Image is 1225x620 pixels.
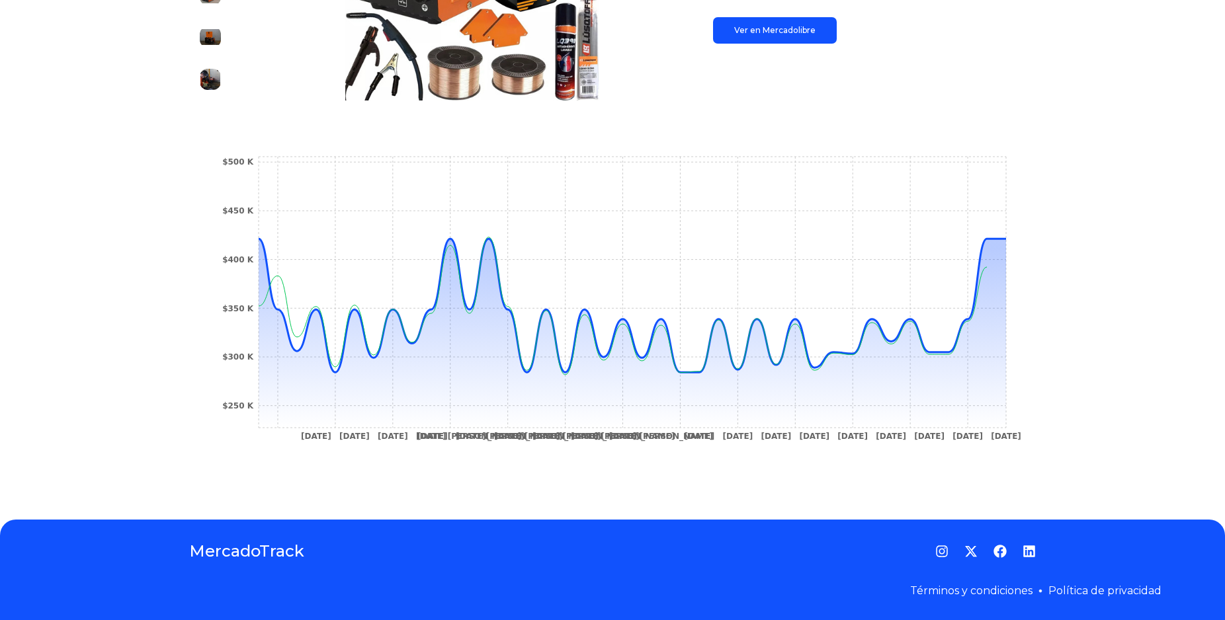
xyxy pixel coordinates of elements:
[222,304,254,313] tspan: $350 K
[713,17,837,44] a: Ver en Mercadolibre
[571,432,675,442] tspan: [DATE][PERSON_NAME]
[200,26,221,48] img: Soldadora Inverter Dual Lusqtoff Flux 2 Rollos + Electrodos
[723,432,753,441] tspan: [DATE]
[339,432,370,441] tspan: [DATE]
[1048,584,1162,597] a: Política de privacidad
[456,432,560,442] tspan: [DATE][PERSON_NAME]
[532,432,636,442] tspan: [DATE][PERSON_NAME]
[914,432,945,441] tspan: [DATE]
[417,432,521,442] tspan: [DATE][PERSON_NAME]
[200,69,221,90] img: Soldadora Inverter Dual Lusqtoff Flux 2 Rollos + Electrodos
[685,432,715,441] tspan: [DATE]
[837,432,868,441] tspan: [DATE]
[964,545,978,558] a: Twitter
[222,401,254,410] tspan: $250 K
[222,352,254,362] tspan: $300 K
[222,157,254,167] tspan: $500 K
[991,432,1021,441] tspan: [DATE]
[416,432,446,441] tspan: [DATE]
[935,545,949,558] a: Instagram
[494,432,598,442] tspan: [DATE][PERSON_NAME]
[910,584,1033,597] a: Términos y condiciones
[301,432,331,441] tspan: [DATE]
[761,432,791,441] tspan: [DATE]
[378,432,408,441] tspan: [DATE]
[222,206,254,215] tspan: $450 K
[993,545,1007,558] a: Facebook
[189,541,304,562] a: MercadoTrack
[222,255,254,264] tspan: $400 K
[799,432,829,441] tspan: [DATE]
[952,432,983,441] tspan: [DATE]
[609,432,713,442] tspan: [DATE][PERSON_NAME]
[1023,545,1036,558] a: LinkedIn
[876,432,906,441] tspan: [DATE]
